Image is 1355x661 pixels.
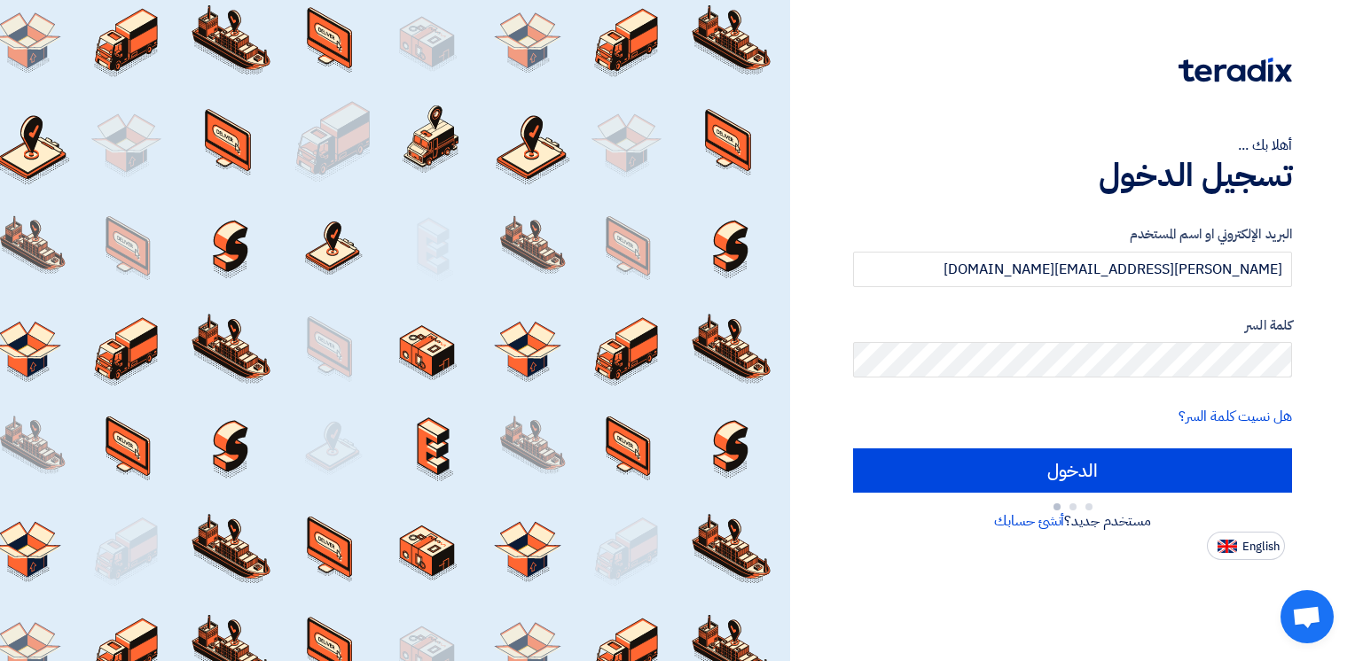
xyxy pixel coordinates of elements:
img: en-US.png [1218,540,1237,553]
label: كلمة السر [853,315,1292,336]
a: Open chat [1281,590,1334,643]
a: هل نسيت كلمة السر؟ [1179,406,1292,427]
div: أهلا بك ... [853,135,1292,156]
div: مستخدم جديد؟ [853,510,1292,532]
span: English [1242,540,1280,553]
a: أنشئ حسابك [994,510,1064,532]
label: البريد الإلكتروني او اسم المستخدم [853,224,1292,245]
input: أدخل بريد العمل الإلكتروني او اسم المستخدم الخاص بك ... [853,252,1292,287]
button: English [1207,532,1285,560]
input: الدخول [853,448,1292,493]
img: Teradix logo [1179,58,1292,82]
h1: تسجيل الدخول [853,156,1292,195]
